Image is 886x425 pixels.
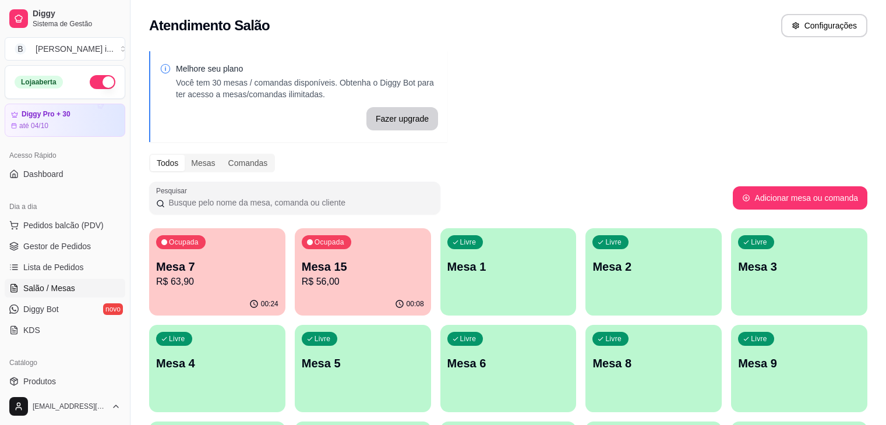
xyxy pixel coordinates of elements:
[751,334,767,343] p: Livre
[5,216,125,235] button: Pedidos balcão (PDV)
[440,228,577,316] button: LivreMesa 1
[585,325,722,412] button: LivreMesa 8
[23,303,59,315] span: Diggy Bot
[90,75,115,89] button: Alterar Status
[5,279,125,297] a: Salão / Mesas
[169,334,185,343] p: Livre
[315,238,344,247] p: Ocupada
[23,324,40,336] span: KDS
[169,238,199,247] p: Ocupada
[176,63,438,75] p: Melhore seu plano
[447,258,570,275] p: Mesa 1
[738,258,860,275] p: Mesa 3
[185,155,221,171] div: Mesas
[5,146,125,165] div: Acesso Rápido
[5,104,125,137] a: Diggy Pro + 30até 04/10
[460,238,476,247] p: Livre
[5,321,125,339] a: KDS
[23,261,84,273] span: Lista de Pedidos
[295,325,431,412] button: LivreMesa 5
[605,334,622,343] p: Livre
[5,165,125,183] a: Dashboard
[33,9,121,19] span: Diggy
[366,107,438,130] button: Fazer upgrade
[156,355,278,371] p: Mesa 4
[585,228,722,316] button: LivreMesa 2
[460,334,476,343] p: Livre
[150,155,185,171] div: Todos
[5,5,125,33] a: DiggySistema de Gestão
[302,355,424,371] p: Mesa 5
[5,197,125,216] div: Dia a dia
[592,258,715,275] p: Mesa 2
[23,282,75,294] span: Salão / Mesas
[605,238,622,247] p: Livre
[315,334,331,343] p: Livre
[5,258,125,277] a: Lista de Pedidos
[261,299,278,309] p: 00:24
[23,240,91,252] span: Gestor de Pedidos
[5,372,125,391] a: Produtos
[149,228,285,316] button: OcupadaMesa 7R$ 63,9000:24
[36,43,114,55] div: [PERSON_NAME] i ...
[5,353,125,372] div: Catálogo
[733,186,867,210] button: Adicionar mesa ou comanda
[15,43,26,55] span: B
[751,238,767,247] p: Livre
[407,299,424,309] p: 00:08
[156,186,191,196] label: Pesquisar
[302,258,424,275] p: Mesa 15
[156,258,278,275] p: Mesa 7
[447,355,570,371] p: Mesa 6
[5,37,125,61] button: Select a team
[731,228,867,316] button: LivreMesa 3
[5,300,125,318] a: Diggy Botnovo
[5,237,125,256] a: Gestor de Pedidos
[738,355,860,371] p: Mesa 9
[302,275,424,289] p: R$ 56,00
[592,355,715,371] p: Mesa 8
[33,19,121,29] span: Sistema de Gestão
[23,376,56,387] span: Produtos
[149,16,270,35] h2: Atendimento Salão
[5,392,125,420] button: [EMAIL_ADDRESS][DOMAIN_NAME]
[22,110,70,119] article: Diggy Pro + 30
[156,275,278,289] p: R$ 63,90
[731,325,867,412] button: LivreMesa 9
[23,168,63,180] span: Dashboard
[176,77,438,100] p: Você tem 30 mesas / comandas disponíveis. Obtenha o Diggy Bot para ter acesso a mesas/comandas il...
[15,76,63,88] div: Loja aberta
[440,325,577,412] button: LivreMesa 6
[781,14,867,37] button: Configurações
[19,121,48,130] article: até 04/10
[295,228,431,316] button: OcupadaMesa 15R$ 56,0000:08
[23,219,104,231] span: Pedidos balcão (PDV)
[165,197,433,208] input: Pesquisar
[33,402,107,411] span: [EMAIL_ADDRESS][DOMAIN_NAME]
[149,325,285,412] button: LivreMesa 4
[222,155,274,171] div: Comandas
